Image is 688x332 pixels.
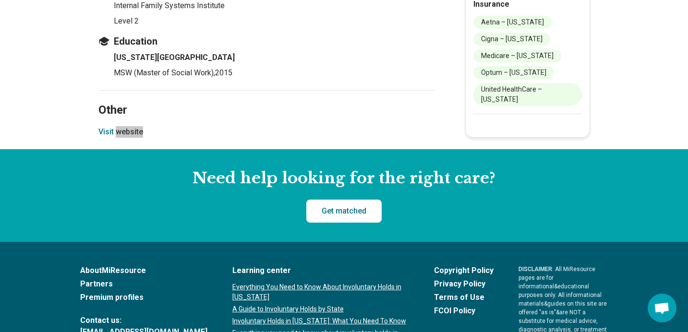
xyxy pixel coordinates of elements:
[473,83,582,106] li: United HealthCare – [US_STATE]
[80,315,207,326] span: Contact us:
[434,278,494,290] a: Privacy Policy
[98,126,143,138] button: Visit website
[232,282,409,302] a: Everything You Need to Know About Involuntary Holds in [US_STATE]
[434,265,494,276] a: Copyright Policy
[519,266,552,273] span: DISCLAIMER
[473,33,550,46] li: Cigna – [US_STATE]
[80,265,207,276] a: AboutMiResource
[98,79,435,119] h2: Other
[232,265,409,276] a: Learning center
[232,304,409,314] a: A Guide to Involuntary Holds by State
[114,52,435,63] h4: [US_STATE][GEOGRAPHIC_DATA]
[648,294,676,322] div: Open chat
[8,168,680,189] h2: Need help looking for the right care?
[434,292,494,303] a: Terms of Use
[473,66,554,79] li: Optum – [US_STATE]
[80,292,207,303] a: Premium profiles
[473,16,552,29] li: Aetna – [US_STATE]
[114,15,435,27] p: Level 2
[114,67,435,79] p: MSW (Master of Social Work) , 2015
[232,316,409,326] a: Involuntary Holds in [US_STATE]: What You Need To Know
[434,305,494,317] a: FCOI Policy
[473,49,561,62] li: Medicare – [US_STATE]
[306,200,382,223] a: Get matched
[98,35,435,48] h3: Education
[80,278,207,290] a: Partners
